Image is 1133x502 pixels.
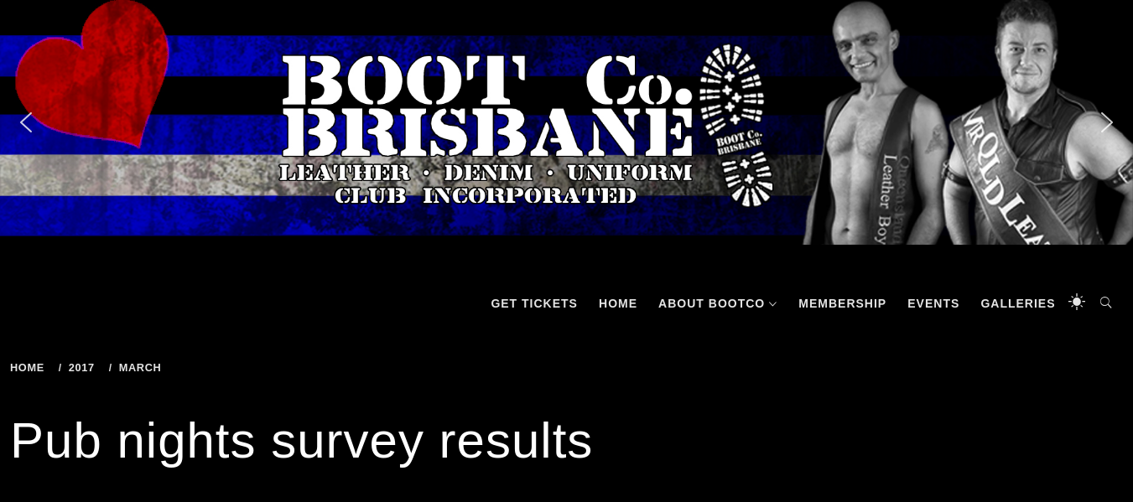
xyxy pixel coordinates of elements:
[972,278,1063,329] a: Galleries
[10,361,50,374] a: Home
[1094,109,1120,136] img: next arrow
[899,278,968,329] a: Events
[10,362,370,374] div: Breadcrumbs
[790,278,895,329] a: Membership
[59,361,101,374] a: 2017
[482,278,586,329] a: GET TICKETS
[109,361,168,374] a: March
[650,278,786,329] a: About BootCo
[590,278,646,329] a: Home
[13,109,39,136] img: previous arrow
[10,407,1123,474] h1: Pub nights survey results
